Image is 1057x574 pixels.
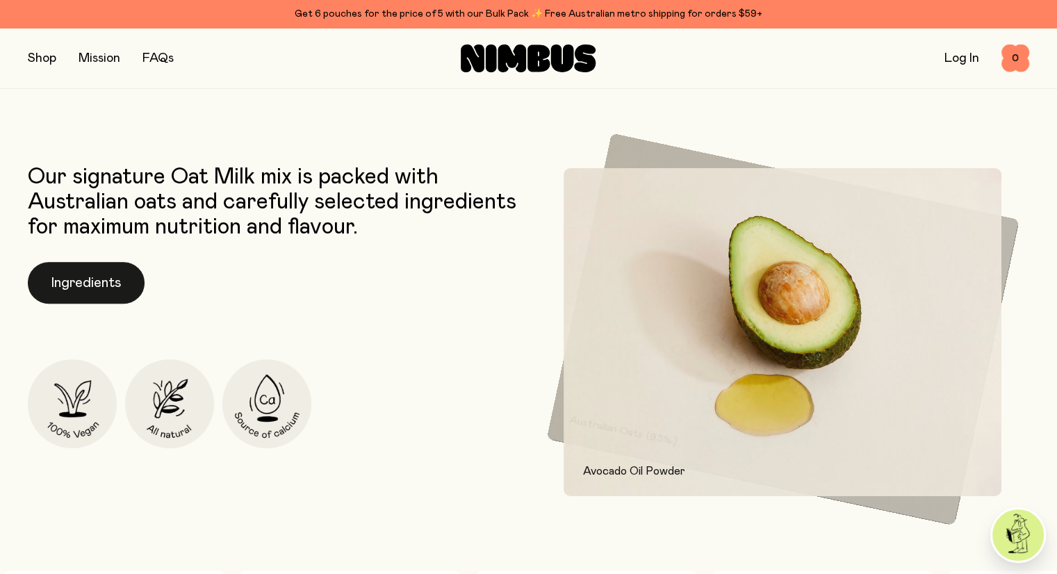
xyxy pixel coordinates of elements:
[1001,44,1029,72] button: 0
[79,52,120,65] a: Mission
[28,165,522,240] p: Our signature Oat Milk mix is packed with Australian oats and carefully selected ingredients for ...
[564,167,1002,496] img: Avocado and avocado oil
[583,463,983,479] p: Avocado Oil Powder
[142,52,174,65] a: FAQs
[28,6,1029,22] div: Get 6 pouches for the price of 5 with our Bulk Pack ✨ Free Australian metro shipping for orders $59+
[944,52,979,65] a: Log In
[992,509,1044,561] img: agent
[28,262,145,304] button: Ingredients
